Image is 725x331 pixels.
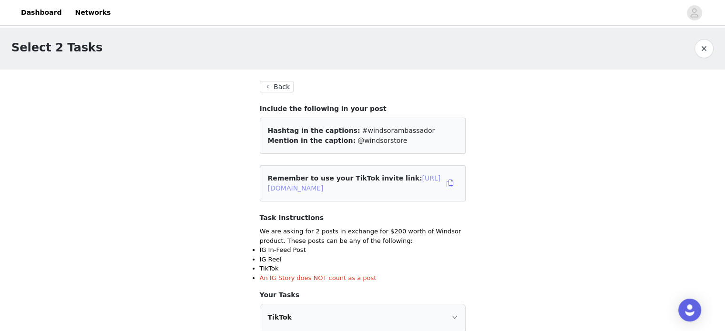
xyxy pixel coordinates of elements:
[362,127,435,134] span: #windsorambassador
[260,81,294,92] button: Back
[678,299,701,321] div: Open Intercom Messenger
[69,2,116,23] a: Networks
[260,213,466,223] h4: Task Instructions
[260,264,466,273] li: TikTok
[260,245,466,255] li: IG In-Feed Post
[15,2,67,23] a: Dashboard
[260,304,465,330] div: icon: rightTikTok
[260,274,377,281] span: An IG Story does NOT count as a post
[690,5,699,20] div: avatar
[268,174,441,192] span: Remember to use your TikTok invite link:
[357,137,407,144] span: @windsorstore
[260,104,466,114] h4: Include the following in your post
[268,137,356,144] span: Mention in the caption:
[260,290,466,300] h4: Your Tasks
[11,39,102,56] h1: Select 2 Tasks
[260,227,466,245] p: We are asking for 2 posts in exchange for $200 worth of Windsor product. These posts can be any o...
[268,127,360,134] span: Hashtag in the captions:
[260,255,466,264] li: IG Reel
[452,314,458,320] i: icon: right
